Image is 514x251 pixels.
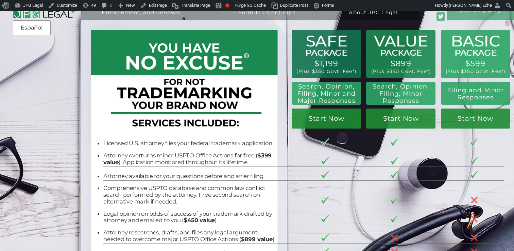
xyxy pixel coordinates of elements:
img: checkmark-border-3.png [391,215,398,223]
img: X-30-3.png [470,234,478,242]
img: checkmark-border-3.png [321,234,329,242]
li: Comprehensive USPTO database and common law conflict search performed by the attorney. Free secon... [103,185,277,205]
li: Attorney researches, drafts, and files any legal argument needed to overcome major USPTO Office A... [103,229,277,243]
img: checkmark-border-3.png [391,196,398,204]
a: Start Now [366,109,435,129]
span: [PERSON_NAME] Eche [449,3,492,8]
li: Licensed U.S. attorney files your federal trademark application. [103,140,277,147]
div: Focus keyphrase not set [225,3,229,7]
img: X-30-3.png [470,215,478,223]
img: X-30-3.png [470,196,478,204]
img: X-30-3.png [391,234,398,242]
h2: Search, Opinion, Filing, Minor and Major Responses [295,83,358,104]
b: $399 value [103,152,272,166]
img: checkmark-border-3.png [321,157,329,165]
li: Legal opinion on odds of success of your trademark drafted by attorney and emailed to you ( ). [103,211,277,224]
h2: Filing and Minor Responses [445,86,506,101]
img: checkmark-border-3.png [470,138,478,146]
a: Trademark Registration,Enforcement, and Renewal [86,4,196,25]
h2: Search, Opinion, Filing, Minor Responses [370,83,431,104]
img: checkmark-border-3.png [321,138,329,146]
img: checkmark-border-3.png [321,215,329,223]
a: Start Now [292,109,361,129]
img: checkmark-border-3.png [391,171,398,178]
img: checkmark-border-3.png [321,171,329,178]
a: Start Now [441,109,510,129]
img: checkmark-border-3.png [470,157,478,165]
li: Attorney overturns minor USPTO Office Actions for free ( ). Application monitored throughout its ... [103,152,277,166]
b: $450 value [184,217,215,224]
a: Buy/Sell Domains or Trademarks– Form LLCs or Corps [202,4,327,25]
img: checkmark-border-3.png [470,171,478,178]
a: Español [15,22,49,34]
img: Twitter_Social_Icon_Rounded_Square_Color-mid-green3-90.png [436,12,445,21]
li: Attorney available for your questions before and after filing. [103,173,277,180]
a: More InformationAbout JPG Legal [332,4,414,25]
img: checkmark-border-3.png [391,138,398,146]
img: checkmark-border-3.png [391,157,398,165]
img: checkmark-border-3.png [321,196,329,204]
b: $899 value [241,236,273,243]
